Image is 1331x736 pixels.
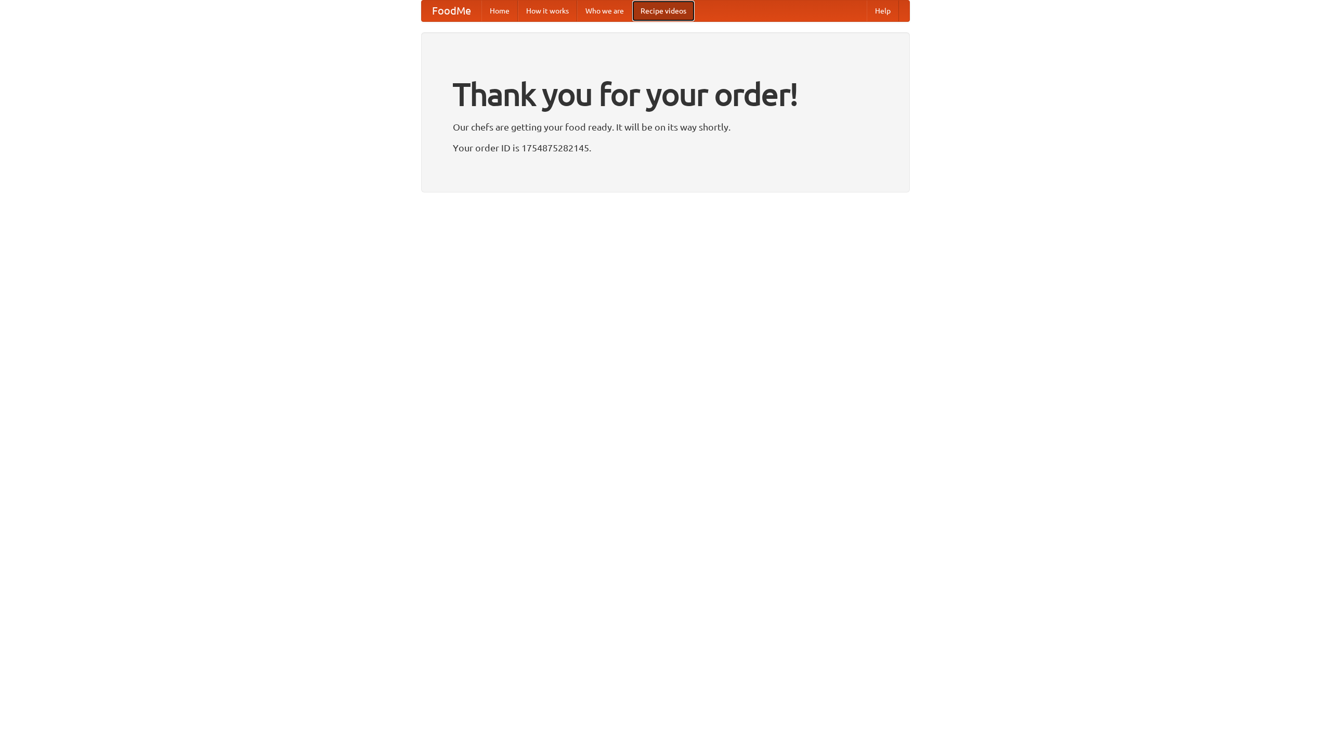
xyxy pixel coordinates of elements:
a: Who we are [577,1,632,21]
p: Our chefs are getting your food ready. It will be on its way shortly. [453,119,878,135]
a: FoodMe [422,1,481,21]
a: Recipe videos [632,1,695,21]
a: How it works [518,1,577,21]
p: Your order ID is 1754875282145. [453,140,878,156]
a: Help [867,1,899,21]
h1: Thank you for your order! [453,69,878,119]
a: Home [481,1,518,21]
